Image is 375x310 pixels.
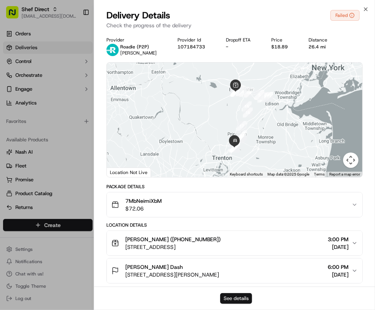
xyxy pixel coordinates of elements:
img: Nash [8,8,23,23]
p: Roadie (P2P) [120,44,157,50]
div: $18.89 [271,44,302,50]
span: Map data ©2025 Google [267,172,309,176]
div: 12 [236,86,246,96]
div: 2 [263,92,273,102]
img: Google [109,167,134,177]
div: 📗 [8,112,14,118]
div: Dropoff ETA [226,37,265,43]
div: 20 [234,133,244,143]
a: Terms (opens in new tab) [314,172,325,176]
div: Provider Id [178,37,220,43]
span: 7MbNeimiXbM [125,197,162,205]
a: Powered byPylon [54,130,93,136]
a: 📗Knowledge Base [5,108,62,122]
button: [PERSON_NAME] Dash[STREET_ADDRESS][PERSON_NAME]6:00 PM[DATE] [107,259,362,283]
span: API Documentation [73,111,123,119]
img: roadie-logo-v2.jpg [106,44,119,56]
button: See details [220,293,252,304]
button: 107184733 [178,44,205,50]
button: Failed [330,10,360,21]
div: 26.4 mi [309,44,342,50]
span: [DATE] [328,243,348,251]
img: 1736555255976-a54dd68f-1ca7-489b-9aae-adbdc363a1c4 [8,73,22,87]
div: 4 [257,93,267,103]
p: Check the progress of the delivery [106,22,363,29]
div: Price [271,37,302,43]
div: We're available if you need us! [26,81,97,87]
span: $72.06 [125,205,162,212]
span: [PERSON_NAME] ([PHONE_NUMBER]) [125,235,221,243]
div: Location Not Live [107,167,151,177]
button: Keyboard shortcuts [230,172,263,177]
div: 10 [231,87,241,97]
span: 3:00 PM [328,235,348,243]
a: Report a map error [329,172,360,176]
div: 15 [242,101,252,111]
div: 36 [229,143,239,153]
button: [PERSON_NAME] ([PHONE_NUMBER])[STREET_ADDRESS]3:00 PM[DATE] [107,231,362,255]
button: Map camera controls [343,153,358,168]
button: 7MbNeimiXbM$72.06 [107,192,362,217]
div: 3 [260,92,270,102]
div: 6 [234,85,244,95]
span: Knowledge Base [15,111,59,119]
span: [STREET_ADDRESS][PERSON_NAME] [125,271,219,279]
div: Start new chat [26,73,126,81]
span: [PERSON_NAME] [120,50,157,56]
div: 13 [239,87,249,97]
div: 5 [254,90,264,100]
span: [PERSON_NAME] Dash [125,263,183,271]
span: Delivery Details [106,9,170,22]
span: Pylon [76,130,93,136]
div: Location Details [106,222,363,228]
div: Package Details [106,184,363,190]
a: 💻API Documentation [62,108,126,122]
div: 16 [243,108,253,118]
p: Welcome 👋 [8,31,140,43]
a: Open this area in Google Maps (opens a new window) [109,167,134,177]
button: Start new chat [131,76,140,85]
div: 11 [232,85,242,94]
div: - [226,44,265,50]
div: 19 [236,132,246,142]
div: 18 [237,130,247,140]
div: 💻 [65,112,71,118]
span: [STREET_ADDRESS] [125,243,221,251]
div: 17 [237,121,247,131]
div: Distance [309,37,342,43]
div: 14 [244,88,254,98]
input: Got a question? Start typing here... [20,50,138,58]
span: 6:00 PM [328,263,348,271]
span: [DATE] [328,271,348,279]
div: Provider [106,37,171,43]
